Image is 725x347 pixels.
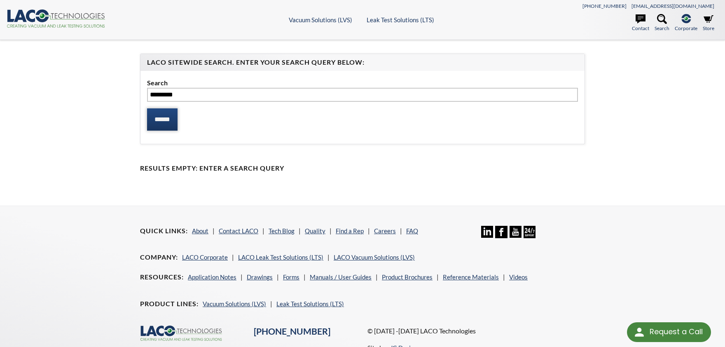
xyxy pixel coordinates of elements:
div: Request a Call [650,322,703,341]
a: Store [703,14,714,32]
a: Quality [305,227,325,234]
a: Product Brochures [382,273,433,281]
a: Manuals / User Guides [310,273,372,281]
a: Forms [283,273,299,281]
a: About [192,227,208,234]
h4: LACO Sitewide Search. Enter your Search Query Below: [147,58,578,67]
a: Videos [509,273,528,281]
a: Leak Test Solutions (LTS) [367,16,434,23]
h4: Product Lines [140,300,199,308]
h4: Results Empty: Enter a Search Query [140,164,585,173]
img: 24/7 Support Icon [524,226,536,238]
a: Vacuum Solutions (LVS) [203,300,266,307]
h4: Resources [140,273,184,281]
a: Drawings [247,273,273,281]
a: LACO Corporate [182,253,228,261]
a: [PHONE_NUMBER] [254,326,330,337]
a: [EMAIL_ADDRESS][DOMAIN_NAME] [631,3,714,9]
a: [PHONE_NUMBER] [582,3,627,9]
a: Contact LACO [219,227,258,234]
a: Tech Blog [269,227,295,234]
a: Vacuum Solutions (LVS) [289,16,352,23]
a: LACO Vacuum Solutions (LVS) [334,253,415,261]
label: Search [147,77,578,88]
a: Leak Test Solutions (LTS) [276,300,344,307]
a: FAQ [406,227,418,234]
h4: Quick Links [140,227,188,235]
a: Find a Rep [336,227,364,234]
a: 24/7 Support [524,232,536,239]
a: Application Notes [188,273,236,281]
div: Request a Call [627,322,711,342]
h4: Company [140,253,178,262]
a: Careers [374,227,396,234]
img: round button [633,326,646,339]
a: LACO Leak Test Solutions (LTS) [238,253,323,261]
a: Search [655,14,669,32]
a: Reference Materials [443,273,499,281]
span: Corporate [675,24,697,32]
p: © [DATE] -[DATE] LACO Technologies [367,326,585,336]
a: Contact [632,14,649,32]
